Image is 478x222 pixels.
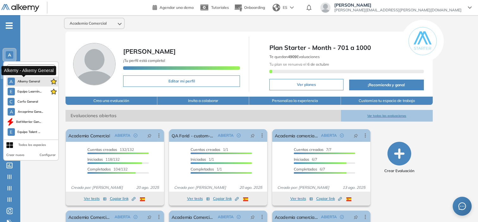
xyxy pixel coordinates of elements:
[68,185,125,190] span: Creado por: [PERSON_NAME]
[294,167,325,171] span: 6/7
[218,214,234,220] span: ABIERTA
[354,214,358,219] span: pushpin
[250,133,255,138] span: pushpin
[6,25,13,26] i: -
[321,214,337,220] span: ABIERTA
[288,54,297,59] b: 4909
[160,5,194,10] span: Agendar una demo
[243,197,248,201] img: ESP
[294,147,324,152] span: Cuentas creadas
[87,147,117,152] span: Cuentas creadas
[9,99,13,104] span: C
[334,3,462,8] span: [PERSON_NAME]
[66,110,341,122] span: Evaluaciones abiertas
[110,196,135,201] span: Copiar link
[290,195,313,202] button: Ver tests
[384,168,414,174] span: Crear Evaluación
[283,5,287,10] span: ES
[246,130,260,141] button: pushpin
[349,212,363,222] button: pushpin
[17,129,41,135] span: Equipo Talent ...
[275,129,318,142] a: Academia comercial test único
[187,195,210,202] button: Ver tests
[321,133,337,138] span: ABIERTA
[17,109,43,114] span: Arcoprime Gene...
[147,133,152,138] span: pushpin
[269,54,320,59] span: Te quedan Evaluaciones
[191,157,206,162] span: Iniciadas
[134,185,161,190] span: 20 ago. 2025
[87,157,103,162] span: Iniciadas
[68,129,110,142] a: Academia Comercial
[16,119,41,124] span: BetWarrior Gen...
[115,133,130,138] span: ABIERTA
[340,185,368,190] span: 13 ago. 2025
[237,215,241,219] span: check-circle
[290,6,294,9] img: arrow
[87,167,111,171] span: Completados
[134,134,137,137] span: check-circle
[244,5,265,10] span: Onboarding
[191,167,222,171] span: 1/1
[306,62,329,67] b: 6 de octubre
[269,62,329,67] span: Tu plan se renueva el
[123,47,176,55] span: [PERSON_NAME]
[123,75,240,87] button: Editar mi perfil
[346,197,351,201] img: ESP
[10,89,12,94] span: E
[17,89,42,94] span: Equipo Learnin...
[316,196,342,201] span: Copiar link
[218,133,234,138] span: ABIERTA
[191,167,214,171] span: Completados
[341,110,433,122] button: Ver todas las evaluaciones
[275,185,332,190] span: Creado por: [PERSON_NAME]
[269,79,343,90] button: Ver planes
[237,134,241,137] span: check-circle
[191,157,214,162] span: 1/1
[349,80,424,90] button: ¡Recomienda y gana!
[458,202,466,210] span: message
[294,157,309,162] span: Iniciadas
[316,195,342,202] button: Copiar link
[84,195,107,202] button: Ver tests
[246,212,260,222] button: pushpin
[234,1,265,15] button: Onboarding
[1,4,39,12] img: Logo
[142,212,156,222] button: pushpin
[8,52,11,57] span: A
[87,167,128,171] span: 104/132
[123,58,165,63] span: ¡Tu perfil está completo!
[115,214,130,220] span: ABIERTA
[213,195,239,202] button: Copiar link
[1,66,56,75] div: Alkemy - Alkemy General
[191,147,220,152] span: Cuentas creadas
[70,21,107,26] span: Academia Comercial
[249,97,341,105] button: Personaliza la experiencia
[354,133,358,138] span: pushpin
[18,142,46,147] div: Todos los espacios
[9,79,13,84] span: A
[153,3,194,11] a: Agendar una demo
[17,99,38,104] span: Corfo General
[294,157,317,162] span: 6/7
[40,153,56,158] button: Configurar
[384,142,414,174] button: Crear Evaluación
[147,214,152,219] span: pushpin
[340,134,344,137] span: check-circle
[294,147,331,152] span: 7/7
[157,97,249,105] button: Invita a colaborar
[269,43,424,52] span: Plan Starter - Month - 701 a 1000
[142,130,156,141] button: pushpin
[191,147,228,152] span: 1/1
[172,185,229,190] span: Creado por: [PERSON_NAME]
[110,195,135,202] button: Copiar link
[140,197,145,201] img: ESP
[273,4,280,11] img: world
[10,109,13,114] span: A
[340,215,344,219] span: check-circle
[134,215,137,219] span: check-circle
[10,129,12,135] span: E
[73,43,116,85] img: Foto de perfil
[250,214,255,219] span: pushpin
[87,147,134,152] span: 132/132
